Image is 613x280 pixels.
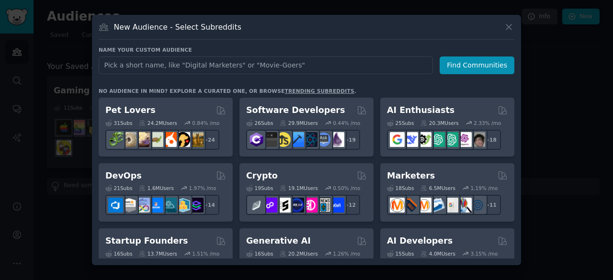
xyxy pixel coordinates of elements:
[471,250,498,257] div: 3.15 % /mo
[387,250,414,257] div: 15 Sub s
[162,132,177,147] img: cockatiel
[387,120,414,126] div: 25 Sub s
[99,88,356,94] div: No audience in mind? Explore a curated one, or browse .
[139,250,177,257] div: 13.7M Users
[148,132,163,147] img: turtle
[249,132,264,147] img: csharp
[430,198,445,213] img: Emailmarketing
[420,185,455,191] div: 6.5M Users
[192,120,219,126] div: 0.84 % /mo
[246,235,311,247] h2: Generative AI
[280,120,318,126] div: 29.9M Users
[403,132,418,147] img: DeepSeek
[262,132,277,147] img: software
[108,198,123,213] img: azuredevops
[333,185,360,191] div: 0.50 % /mo
[192,250,219,257] div: 1.51 % /mo
[417,132,431,147] img: AItoolsCatalog
[246,170,278,182] h2: Crypto
[481,195,501,215] div: + 11
[481,130,501,150] div: + 18
[246,185,273,191] div: 19 Sub s
[122,132,136,147] img: ballpython
[329,132,344,147] img: elixir
[387,185,414,191] div: 18 Sub s
[162,198,177,213] img: platformengineering
[403,198,418,213] img: bigseo
[474,120,501,126] div: 2.33 % /mo
[340,130,360,150] div: + 19
[199,195,219,215] div: + 14
[199,130,219,150] div: + 24
[387,235,453,247] h2: AI Developers
[108,132,123,147] img: herpetology
[443,132,458,147] img: chatgpt_prompts_
[387,104,454,116] h2: AI Enthusiasts
[189,132,204,147] img: dogbreed
[122,198,136,213] img: AWS_Certified_Experts
[417,198,431,213] img: AskMarketing
[99,46,514,53] h3: Name your custom audience
[340,195,360,215] div: + 12
[289,198,304,213] img: web3
[420,120,458,126] div: 20.3M Users
[135,132,150,147] img: leopardgeckos
[99,56,433,74] input: Pick a short name, like "Digital Marketers" or "Movie-Goers"
[470,198,485,213] img: OnlineMarketing
[276,198,291,213] img: ethstaker
[303,132,318,147] img: reactnative
[387,170,435,182] h2: Marketers
[430,132,445,147] img: chatgpt_promptDesign
[175,198,190,213] img: aws_cdk
[148,198,163,213] img: DevOpsLinks
[470,132,485,147] img: ArtificalIntelligence
[471,185,498,191] div: 1.19 % /mo
[105,250,132,257] div: 16 Sub s
[105,120,132,126] div: 31 Sub s
[333,120,360,126] div: 0.44 % /mo
[114,22,241,32] h3: New Audience - Select Subreddits
[390,198,405,213] img: content_marketing
[139,120,177,126] div: 24.2M Users
[390,132,405,147] img: GoogleGeminiAI
[420,250,455,257] div: 4.0M Users
[246,250,273,257] div: 16 Sub s
[189,198,204,213] img: PlatformEngineers
[329,198,344,213] img: defi_
[457,198,472,213] img: MarketingResearch
[280,185,318,191] div: 19.1M Users
[105,170,142,182] h2: DevOps
[246,104,345,116] h2: Software Developers
[249,198,264,213] img: ethfinance
[175,132,190,147] img: PetAdvice
[262,198,277,213] img: 0xPolygon
[135,198,150,213] img: Docker_DevOps
[333,250,360,257] div: 1.26 % /mo
[276,132,291,147] img: learnjavascript
[440,56,514,74] button: Find Communities
[457,132,472,147] img: OpenAIDev
[443,198,458,213] img: googleads
[316,132,331,147] img: AskComputerScience
[246,120,273,126] div: 26 Sub s
[105,185,132,191] div: 21 Sub s
[289,132,304,147] img: iOSProgramming
[105,104,156,116] h2: Pet Lovers
[284,88,354,94] a: trending subreddits
[139,185,174,191] div: 1.6M Users
[316,198,331,213] img: CryptoNews
[280,250,318,257] div: 20.2M Users
[105,235,188,247] h2: Startup Founders
[189,185,216,191] div: 1.97 % /mo
[303,198,318,213] img: defiblockchain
